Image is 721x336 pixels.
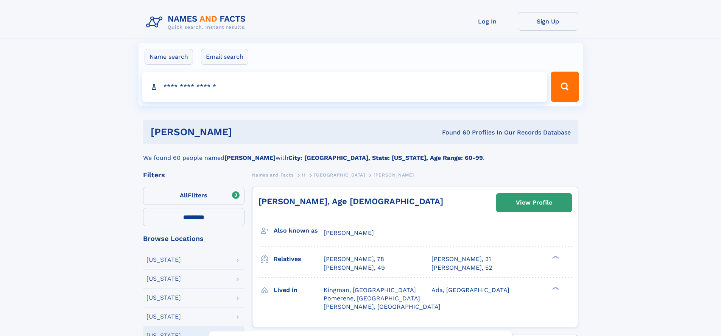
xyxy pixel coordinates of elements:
[431,286,509,294] span: Ada, [GEOGRAPHIC_DATA]
[314,172,365,178] span: [GEOGRAPHIC_DATA]
[146,314,181,320] div: [US_STATE]
[201,49,248,65] label: Email search
[324,295,420,302] span: Pomerene, [GEOGRAPHIC_DATA]
[374,172,414,178] span: [PERSON_NAME]
[288,154,483,161] b: City: [GEOGRAPHIC_DATA], State: [US_STATE], Age Range: 60-99
[550,286,559,291] div: ❯
[274,253,324,266] h3: Relatives
[497,194,572,212] a: View Profile
[302,170,306,180] a: H
[151,127,337,137] h1: [PERSON_NAME]
[457,12,518,31] a: Log In
[324,286,416,294] span: Kingman, [GEOGRAPHIC_DATA]
[324,264,385,272] a: [PERSON_NAME], 49
[324,255,384,263] a: [PERSON_NAME], 78
[143,12,252,33] img: Logo Names and Facts
[142,72,548,102] input: search input
[145,49,193,65] label: Name search
[274,224,324,237] h3: Also known as
[431,255,491,263] a: [PERSON_NAME], 31
[180,192,188,199] span: All
[337,128,571,137] div: Found 60 Profiles In Our Records Database
[518,12,578,31] a: Sign Up
[551,72,579,102] button: Search Button
[259,197,443,206] a: [PERSON_NAME], Age [DEMOGRAPHIC_DATA]
[302,172,306,178] span: H
[146,257,181,263] div: [US_STATE]
[146,276,181,282] div: [US_STATE]
[146,295,181,301] div: [US_STATE]
[224,154,276,161] b: [PERSON_NAME]
[143,144,578,163] div: We found 60 people named with .
[516,194,552,211] div: View Profile
[274,284,324,297] h3: Lived in
[143,172,244,178] div: Filters
[143,187,244,205] label: Filters
[143,235,244,242] div: Browse Locations
[324,303,441,310] span: [PERSON_NAME], [GEOGRAPHIC_DATA]
[431,264,492,272] a: [PERSON_NAME], 52
[314,170,365,180] a: [GEOGRAPHIC_DATA]
[324,229,374,236] span: [PERSON_NAME]
[252,170,294,180] a: Names and Facts
[550,255,559,260] div: ❯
